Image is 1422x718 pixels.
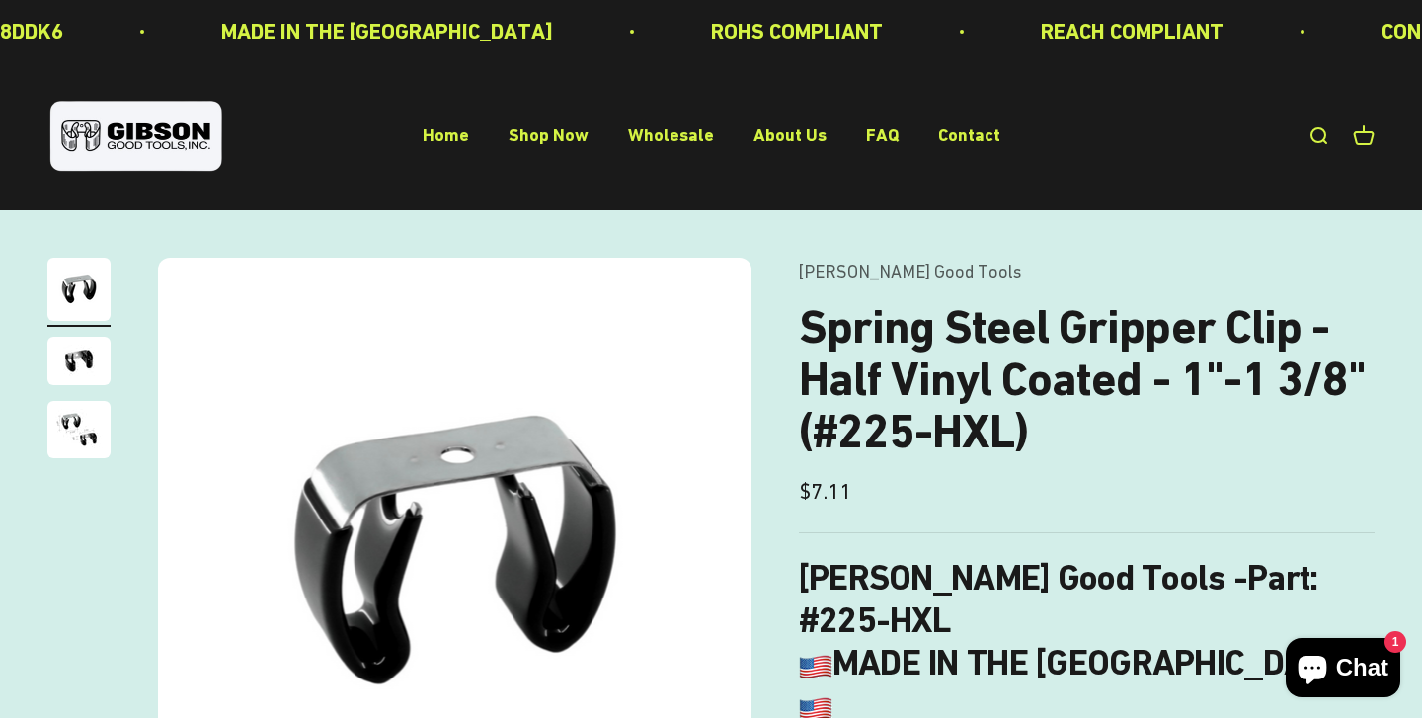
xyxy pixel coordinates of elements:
[799,474,851,509] sale-price: $7.11
[938,125,1000,146] a: Contact
[47,337,111,385] img: close up of a spring steel gripper clip, tool clip, durable, secure holding, Excellent corrosion ...
[47,258,111,327] button: Go to item 1
[423,125,469,146] a: Home
[1280,638,1406,702] inbox-online-store-chat: Shopify online store chat
[799,261,1021,281] a: [PERSON_NAME] Good Tools
[47,401,111,464] button: Go to item 3
[47,258,111,321] img: Gripper clip, made & shipped from the USA!
[799,557,1318,641] b: : #225-HXL
[1247,557,1309,598] span: Part
[1041,14,1224,48] p: REACH COMPLIANT
[221,14,553,48] p: MADE IN THE [GEOGRAPHIC_DATA]
[799,301,1375,457] h1: Spring Steel Gripper Clip - Half Vinyl Coated - 1"-1 3/8" (#225-HXL)
[47,401,111,458] img: close up of a spring steel gripper clip, tool clip, durable, secure holding, Excellent corrosion ...
[711,14,883,48] p: ROHS COMPLIANT
[799,557,1309,598] b: [PERSON_NAME] Good Tools -
[753,125,827,146] a: About Us
[47,337,111,391] button: Go to item 2
[866,125,899,146] a: FAQ
[628,125,714,146] a: Wholesale
[509,125,589,146] a: Shop Now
